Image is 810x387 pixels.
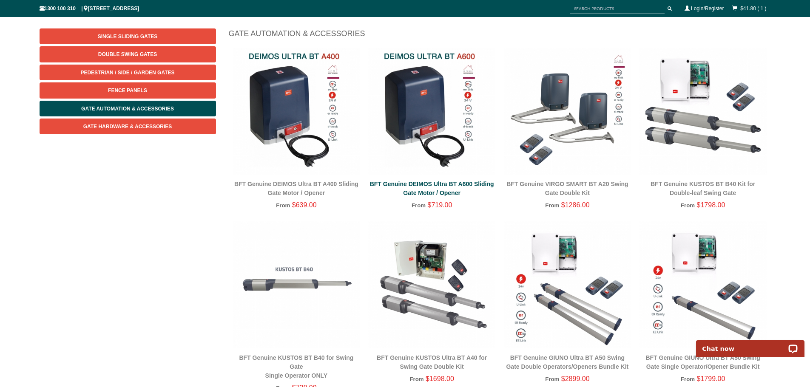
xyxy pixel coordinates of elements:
h1: Gate Automation & Accessories [229,28,771,43]
span: $2899.00 [561,375,590,382]
span: $719.00 [428,201,452,209]
span: Single Sliding Gates [98,34,157,40]
span: From [276,202,290,209]
span: $1799.00 [697,375,725,382]
a: Gate Hardware & Accessories [40,119,216,134]
span: $1286.00 [561,201,590,209]
a: Login/Register [691,6,724,11]
span: Pedestrian / Side / Garden Gates [80,70,174,76]
img: BFT Genuine VIRGO SMART BT A20 Swing Gate Double Kit - Gate Warehouse [504,48,631,175]
a: BFT Genuine KUSTOS BT B40 for Swing GateSingle Operator ONLY [239,354,353,379]
span: Gate Hardware & Accessories [83,124,172,130]
a: Pedestrian / Side / Garden Gates [40,65,216,80]
a: BFT Genuine KUSTOS Ultra BT A40 for Swing Gate Double Kit [377,354,487,370]
input: SEARCH PRODUCTS [570,3,665,14]
span: $1798.00 [697,201,725,209]
span: Fence Panels [108,88,147,93]
span: 1300 100 310 | [STREET_ADDRESS] [40,6,139,11]
a: Fence Panels [40,82,216,98]
img: BFT Genuine GIUNO Ultra BT A50 Swing Gate Single Operator/Opener Bundle Kit - Gate Warehouse [639,221,767,348]
a: BFT Genuine VIRGO SMART BT A20 Swing Gate Double Kit [506,181,628,196]
img: BFT Genuine DEIMOS Ultra BT A600 Sliding Gate Motor / Opener - Gate Warehouse [368,48,495,175]
span: $1698.00 [426,375,454,382]
span: From [545,376,559,382]
a: Single Sliding Gates [40,28,216,44]
img: BFT Genuine DEIMOS Ultra BT A400 Sliding Gate Motor / Opener - Gate Warehouse [233,48,360,175]
span: From [409,376,423,382]
img: BFT Genuine KUSTOS Ultra BT A40 for Swing Gate Double Kit - Gate Warehouse [368,221,495,348]
img: BFT Genuine KUSTOS BT B40 for Swing Gate - Single Operator ONLY - Gate Warehouse [233,221,360,348]
a: $41.80 ( 1 ) [740,6,766,11]
img: BFT Genuine KUSTOS BT B40 Kit for Double-leaf Swing Gate - Gate Warehouse [639,48,767,175]
iframe: LiveChat chat widget [691,331,810,357]
span: From [412,202,426,209]
span: Double Swing Gates [98,51,157,57]
a: Double Swing Gates [40,46,216,62]
img: BFT Genuine GIUNO Ultra BT A50 Swing Gate Double Operators/Openers Bundle Kit - Gate Warehouse [504,221,631,348]
span: From [681,376,695,382]
span: From [545,202,559,209]
a: BFT Genuine DEIMOS Ultra BT A400 Sliding Gate Motor / Opener [234,181,358,196]
span: $639.00 [292,201,317,209]
a: Gate Automation & Accessories [40,101,216,116]
a: BFT Genuine DEIMOS Ultra BT A600 Sliding Gate Motor / Opener [370,181,494,196]
a: BFT Genuine GIUNO Ultra BT A50 Swing Gate Double Operators/Openers Bundle Kit [506,354,628,370]
span: From [681,202,695,209]
a: BFT Genuine GIUNO Ultra BT A50 Swing Gate Single Operator/Opener Bundle Kit [645,354,760,370]
a: BFT Genuine KUSTOS BT B40 Kit for Double-leaf Swing Gate [651,181,755,196]
span: Gate Automation & Accessories [81,106,174,112]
